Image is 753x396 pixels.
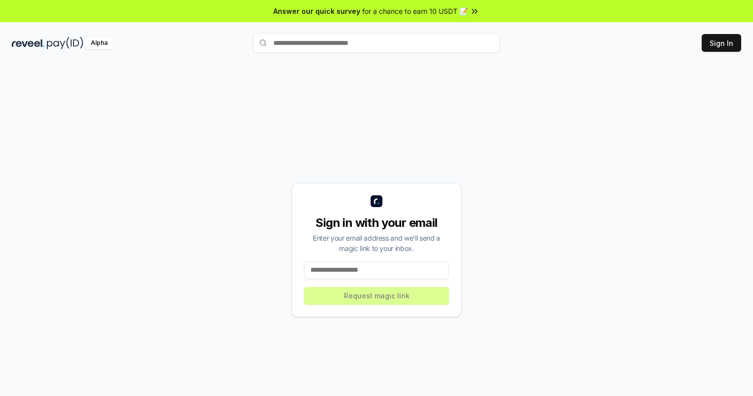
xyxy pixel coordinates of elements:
div: Sign in with your email [304,215,449,231]
span: for a chance to earn 10 USDT 📝 [362,6,468,16]
button: Sign In [702,34,741,52]
img: logo_small [371,195,382,207]
img: pay_id [47,37,83,49]
div: Enter your email address and we’ll send a magic link to your inbox. [304,233,449,253]
div: Alpha [85,37,113,49]
span: Answer our quick survey [273,6,360,16]
img: reveel_dark [12,37,45,49]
